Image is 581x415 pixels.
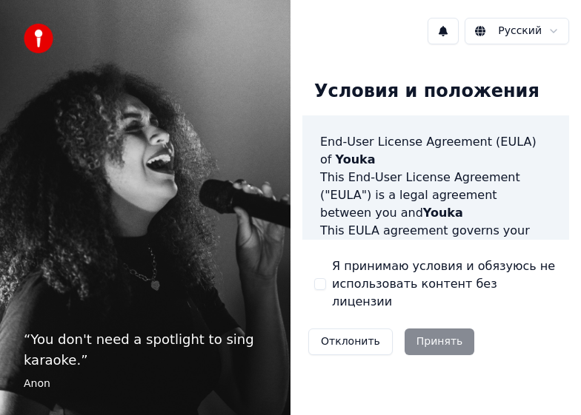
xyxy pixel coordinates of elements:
footer: Anon [24,377,267,391]
h3: End-User License Agreement (EULA) of [320,133,551,169]
p: “ You don't need a spotlight to sing karaoke. ” [24,329,267,371]
span: Youka [423,206,463,220]
div: Условия и положения [302,68,551,115]
p: This End-User License Agreement ("EULA") is a legal agreement between you and [320,169,551,222]
label: Я принимаю условия и обязуюсь не использовать контент без лицензии [332,257,557,311]
span: Youka [336,152,376,166]
p: This EULA agreement governs your acquisition and use of our software ("Software") directly from o... [320,222,551,328]
img: youka [24,24,53,53]
button: Отклонить [308,328,393,355]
